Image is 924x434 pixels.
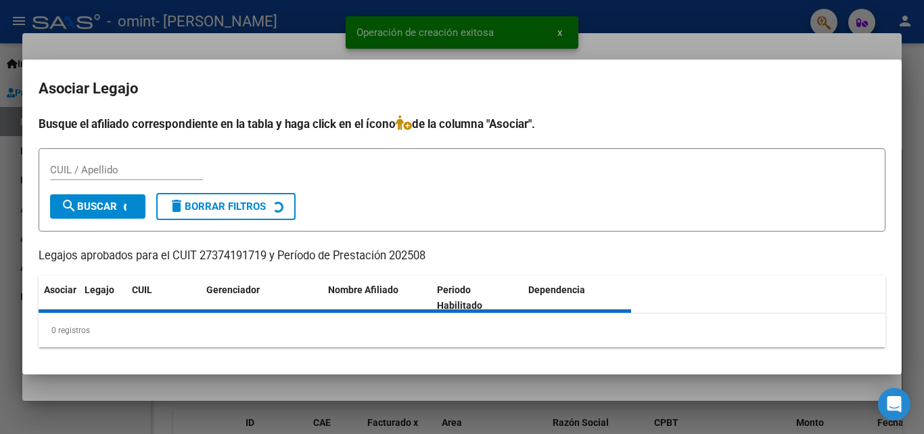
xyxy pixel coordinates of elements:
span: Borrar Filtros [168,200,266,213]
datatable-header-cell: Asociar [39,276,79,320]
datatable-header-cell: Gerenciador [201,276,323,320]
button: Buscar [50,194,145,219]
datatable-header-cell: Dependencia [523,276,632,320]
datatable-header-cell: Periodo Habilitado [432,276,523,320]
div: Open Intercom Messenger [878,388,910,420]
p: Legajos aprobados para el CUIT 27374191719 y Período de Prestación 202508 [39,248,885,265]
datatable-header-cell: Nombre Afiliado [323,276,432,320]
h4: Busque el afiliado correspondiente en la tabla y haga click en el ícono de la columna "Asociar". [39,115,885,133]
datatable-header-cell: Legajo [79,276,126,320]
span: CUIL [132,284,152,295]
span: Periodo Habilitado [437,284,482,311]
span: Nombre Afiliado [328,284,398,295]
mat-icon: delete [168,198,185,214]
span: Buscar [61,200,117,213]
div: 0 registros [39,313,885,347]
h2: Asociar Legajo [39,76,885,102]
button: Borrar Filtros [156,193,296,220]
mat-icon: search [61,198,77,214]
span: Gerenciador [206,284,260,295]
span: Dependencia [528,284,585,295]
span: Asociar [44,284,76,295]
datatable-header-cell: CUIL [126,276,201,320]
span: Legajo [85,284,114,295]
